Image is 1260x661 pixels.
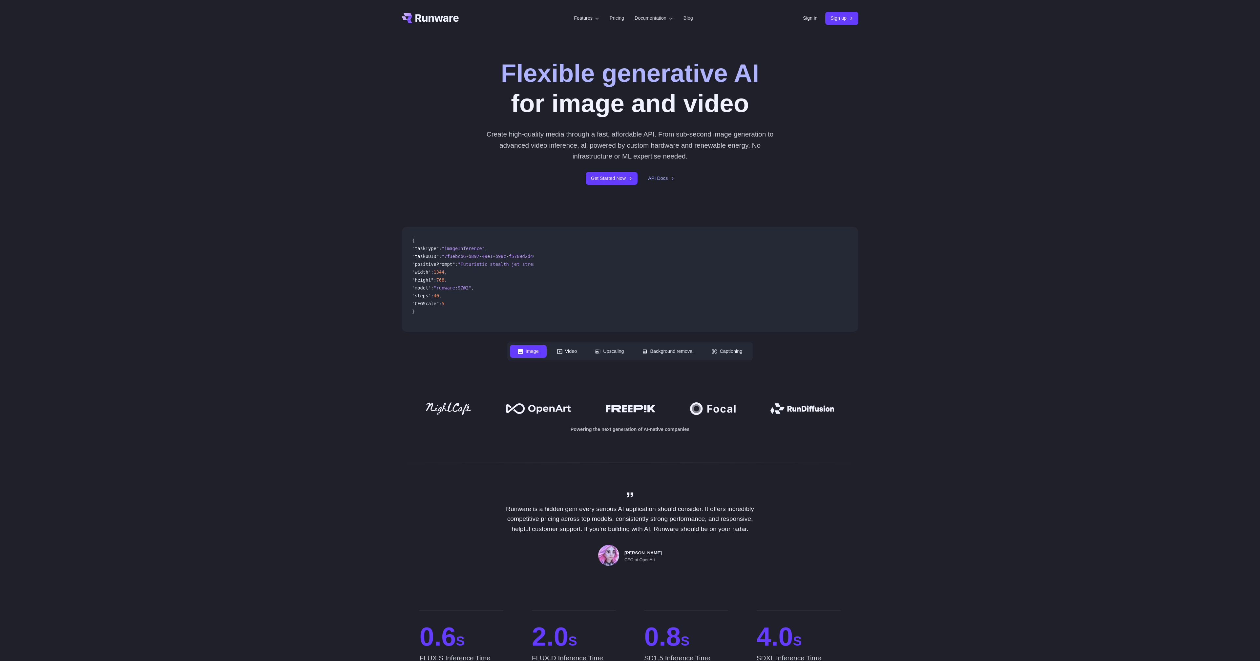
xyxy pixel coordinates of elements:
[484,129,776,161] p: Create high-quality media through a fast, affordable API. From sub-second image generation to adv...
[402,13,459,23] a: Go to /
[634,345,701,358] button: Background removal
[431,269,433,275] span: :
[586,172,638,185] a: Get Started Now
[412,309,415,314] span: }
[704,345,750,358] button: Captioning
[433,293,439,298] span: 40
[412,293,431,298] span: "steps"
[825,12,858,25] a: Sign up
[412,269,431,275] span: "width"
[683,14,693,22] a: Blog
[455,262,458,267] span: :
[419,624,503,650] span: 0.6
[793,634,802,648] span: S
[439,293,442,298] span: ,
[501,58,759,118] h1: for image and video
[681,634,689,648] span: S
[412,285,431,290] span: "model"
[644,624,728,650] span: 0.8
[412,254,439,259] span: "taskUUID"
[501,59,759,87] strong: Flexible generative AI
[412,238,415,243] span: {
[499,504,761,534] p: Runware is a hidden gem every serious AI application should consider. It offers incredibly compet...
[624,557,655,563] span: CEO at OpenArt
[598,545,619,566] img: Person
[412,246,439,251] span: "taskType"
[624,549,662,557] span: [PERSON_NAME]
[431,285,433,290] span: :
[648,175,674,182] a: API Docs
[442,254,544,259] span: "7f3ebcb6-b897-49e1-b98c-f5789d2d40d7"
[431,293,433,298] span: :
[568,634,577,648] span: S
[549,345,585,358] button: Video
[442,246,485,251] span: "imageInference"
[433,285,471,290] span: "runware:97@2"
[436,277,445,283] span: 768
[442,301,444,306] span: 5
[485,246,487,251] span: ,
[412,262,455,267] span: "positivePrompt"
[532,624,616,650] span: 2.0
[439,301,442,306] span: :
[433,277,436,283] span: :
[635,14,673,22] label: Documentation
[458,262,702,267] span: "Futuristic stealth jet streaking through a neon-lit cityscape with glowing purple exhaust"
[444,277,447,283] span: ,
[510,345,547,358] button: Image
[803,14,817,22] a: Sign in
[402,426,858,433] p: Powering the next generation of AI-native companies
[574,14,599,22] label: Features
[412,301,439,306] span: "CFGScale"
[439,254,442,259] span: :
[439,246,442,251] span: :
[433,269,444,275] span: 1344
[456,634,465,648] span: S
[587,345,632,358] button: Upscaling
[412,277,433,283] span: "height"
[757,624,841,650] span: 4.0
[610,14,624,22] a: Pricing
[444,269,447,275] span: ,
[471,285,474,290] span: ,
